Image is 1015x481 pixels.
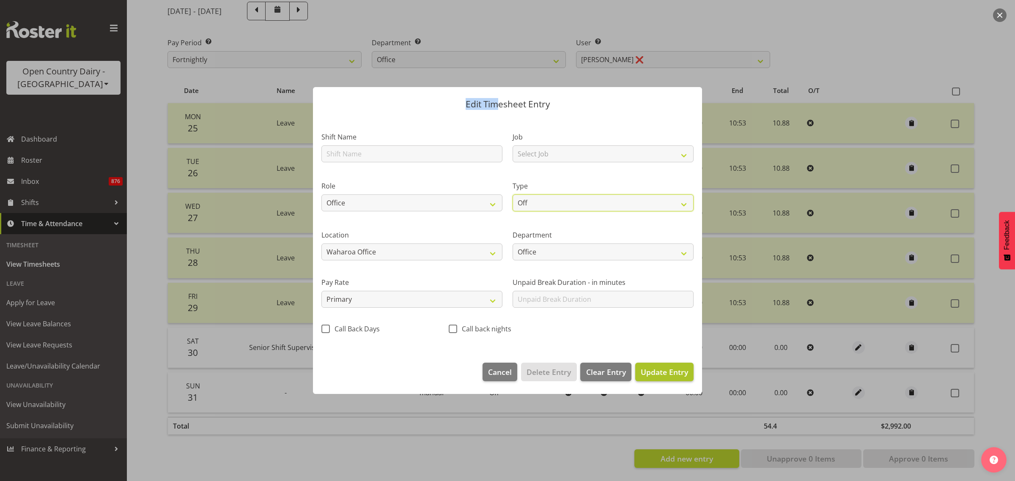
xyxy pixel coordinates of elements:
span: Cancel [488,366,512,377]
button: Clear Entry [580,363,631,381]
span: Update Entry [641,367,688,377]
input: Shift Name [321,145,502,162]
label: Role [321,181,502,191]
label: Job [513,132,694,142]
label: Shift Name [321,132,502,142]
img: help-xxl-2.png [990,456,998,464]
label: Department [513,230,694,240]
span: Call Back Days [330,325,380,333]
button: Update Entry [635,363,694,381]
label: Pay Rate [321,277,502,287]
span: Delete Entry [527,366,571,377]
button: Cancel [483,363,517,381]
label: Location [321,230,502,240]
label: Type [513,181,694,191]
label: Unpaid Break Duration - in minutes [513,277,694,287]
span: Clear Entry [586,366,626,377]
button: Feedback - Show survey [999,212,1015,269]
span: Call back nights [457,325,511,333]
p: Edit Timesheet Entry [321,100,694,109]
button: Delete Entry [521,363,576,381]
span: Feedback [1003,220,1011,250]
input: Unpaid Break Duration [513,291,694,308]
